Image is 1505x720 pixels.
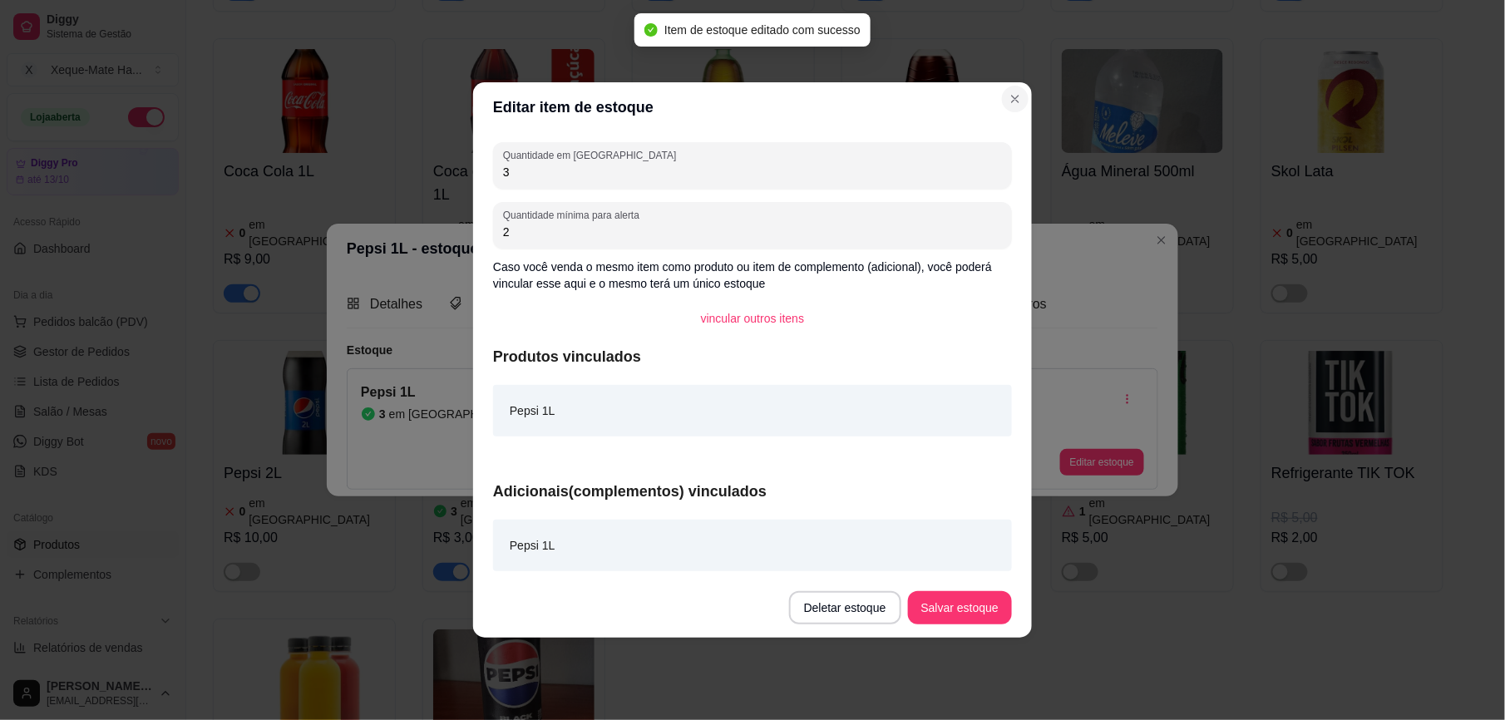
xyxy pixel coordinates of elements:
[493,480,1012,503] article: Adicionais(complementos) vinculados
[473,82,1032,132] header: Editar item de estoque
[493,259,1012,292] p: Caso você venda o mesmo item como produto ou item de complemento (adicional), você poderá vincula...
[510,402,555,420] article: Pepsi 1L
[503,148,682,162] label: Quantidade em [GEOGRAPHIC_DATA]
[1002,86,1029,112] button: Close
[664,23,861,37] span: Item de estoque editado com sucesso
[688,302,818,335] button: vincular outros itens
[503,164,1002,180] input: Quantidade em estoque
[789,591,901,624] button: Deletar estoque
[503,224,1002,240] input: Quantidade mínima para alerta
[908,591,1012,624] button: Salvar estoque
[493,345,1012,368] article: Produtos vinculados
[510,536,555,555] article: Pepsi 1L
[644,23,658,37] span: check-circle
[503,208,645,222] label: Quantidade mínima para alerta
